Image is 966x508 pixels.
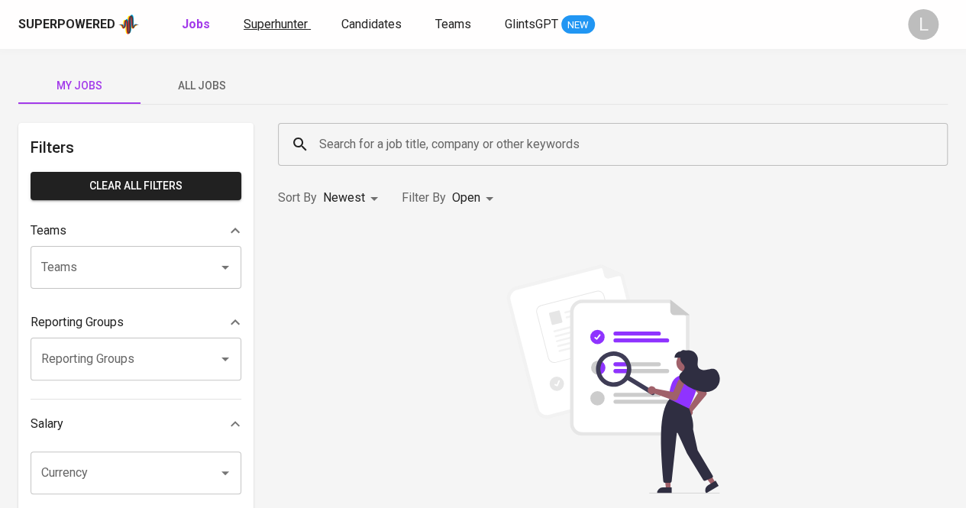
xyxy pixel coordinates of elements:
p: Reporting Groups [31,313,124,332]
a: Jobs [182,15,213,34]
button: Clear All filters [31,172,241,200]
p: Teams [31,222,66,240]
div: Salary [31,409,241,439]
span: GlintsGPT [505,17,558,31]
p: Salary [31,415,63,433]
h6: Filters [31,135,241,160]
img: file_searching.svg [499,264,728,493]
span: My Jobs [27,76,131,95]
button: Open [215,257,236,278]
b: Jobs [182,17,210,31]
span: Clear All filters [43,176,229,196]
a: GlintsGPT NEW [505,15,595,34]
span: All Jobs [150,76,254,95]
span: NEW [561,18,595,33]
span: Superhunter [244,17,308,31]
div: Superpowered [18,16,115,34]
span: Open [452,190,480,205]
span: Candidates [341,17,402,31]
button: Open [215,462,236,484]
span: Teams [435,17,471,31]
p: Newest [323,189,365,207]
div: Newest [323,184,383,212]
img: app logo [118,13,139,36]
a: Superhunter [244,15,311,34]
p: Sort By [278,189,317,207]
div: Teams [31,215,241,246]
div: Reporting Groups [31,307,241,338]
div: Open [452,184,499,212]
p: Filter By [402,189,446,207]
a: Superpoweredapp logo [18,13,139,36]
button: Open [215,348,236,370]
div: L [908,9,939,40]
a: Candidates [341,15,405,34]
a: Teams [435,15,474,34]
